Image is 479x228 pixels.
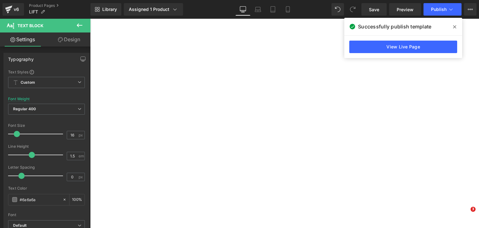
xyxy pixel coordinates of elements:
[20,196,60,203] input: Color
[389,3,421,16] a: Preview
[79,133,84,137] span: px
[21,80,35,85] b: Custom
[29,9,38,14] span: LIFT
[79,154,84,158] span: em
[8,53,34,62] div: Typography
[2,3,24,16] a: v6
[265,3,280,16] a: Tablet
[397,6,414,13] span: Preview
[70,194,85,205] div: %
[369,6,379,13] span: Save
[235,3,250,16] a: Desktop
[79,175,84,179] span: px
[129,6,178,12] div: Assigned 1 Product
[423,3,462,16] button: Publish
[90,3,121,16] a: New Library
[8,97,30,101] div: Font Weight
[346,3,359,16] button: Redo
[280,3,295,16] a: Mobile
[8,186,85,191] div: Text Color
[471,207,476,212] span: 3
[431,7,447,12] span: Publish
[8,69,85,74] div: Text Styles
[102,7,117,12] span: Library
[458,207,473,222] iframe: Intercom live chat
[8,123,85,128] div: Font Size
[17,23,43,28] span: Text Block
[13,107,36,111] b: Regular 400
[250,3,265,16] a: Laptop
[464,3,477,16] button: More
[331,3,344,16] button: Undo
[358,23,431,30] span: Successfully publish template
[8,213,85,217] div: Font
[46,32,92,47] a: Design
[12,5,20,13] div: v6
[8,165,85,170] div: Letter Spacing
[349,41,457,53] a: View Live Page
[29,3,90,8] a: Product Pages
[8,144,85,149] div: Line Height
